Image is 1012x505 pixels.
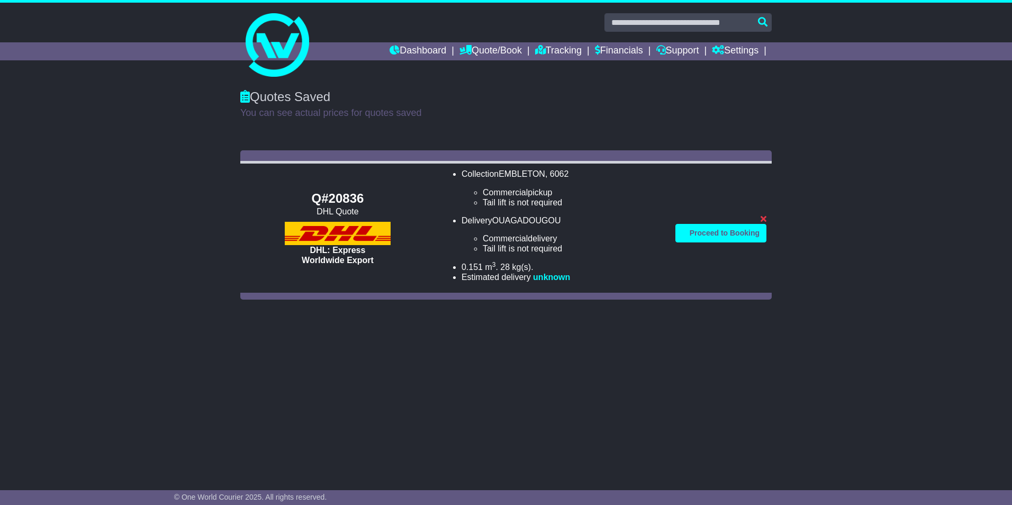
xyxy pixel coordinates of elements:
[712,42,758,60] a: Settings
[533,273,570,282] span: unknown
[675,224,766,242] a: Proceed to Booking
[500,263,510,272] span: 28
[302,246,374,265] span: DHL: Express Worldwide Export
[499,169,545,178] span: EMBLETON
[462,215,665,254] li: Delivery
[240,89,772,105] div: Quotes Saved
[483,244,665,254] li: Tail lift is not required
[240,107,772,119] p: You can see actual prices for quotes saved
[462,169,665,208] li: Collection
[462,263,483,272] span: 0.151
[462,272,665,282] li: Estimated delivery
[390,42,446,60] a: Dashboard
[485,263,498,272] span: m .
[492,261,496,268] sup: 3
[483,234,528,243] span: Commercial
[595,42,643,60] a: Financials
[285,222,391,245] img: DHL: Express Worldwide Export
[512,263,534,272] span: kg(s).
[246,206,430,217] div: DHL Quote
[483,233,665,244] li: delivery
[246,191,430,206] div: Q#20836
[459,42,522,60] a: Quote/Book
[174,493,327,501] span: © One World Courier 2025. All rights reserved.
[492,216,561,225] span: OUAGADOUGOU
[483,197,665,208] li: Tail lift is not required
[545,169,568,178] span: , 6062
[483,187,665,197] li: pickup
[656,42,699,60] a: Support
[535,42,582,60] a: Tracking
[483,188,528,197] span: Commercial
